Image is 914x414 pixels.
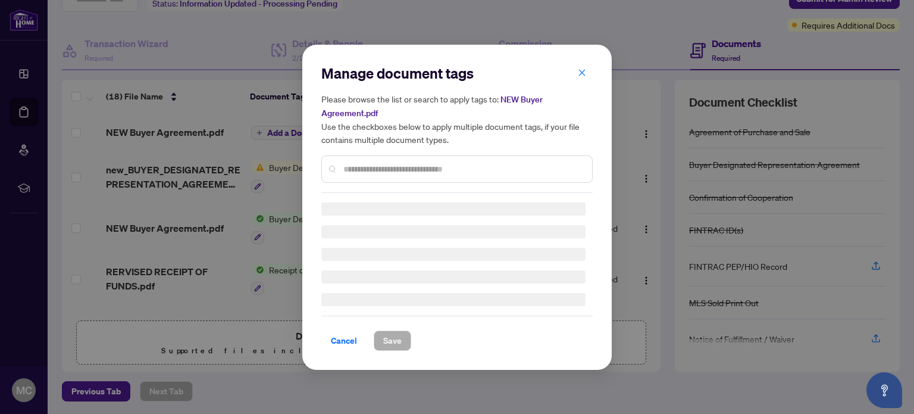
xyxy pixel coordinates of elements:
span: close [578,68,586,76]
button: Save [374,331,411,351]
h2: Manage document tags [321,64,593,83]
button: Cancel [321,331,367,351]
span: NEW Buyer Agreement.pdf [321,94,543,119]
h5: Please browse the list or search to apply tags to: Use the checkboxes below to apply multiple doc... [321,92,593,146]
button: Open asap [866,372,902,408]
span: Cancel [331,331,357,350]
